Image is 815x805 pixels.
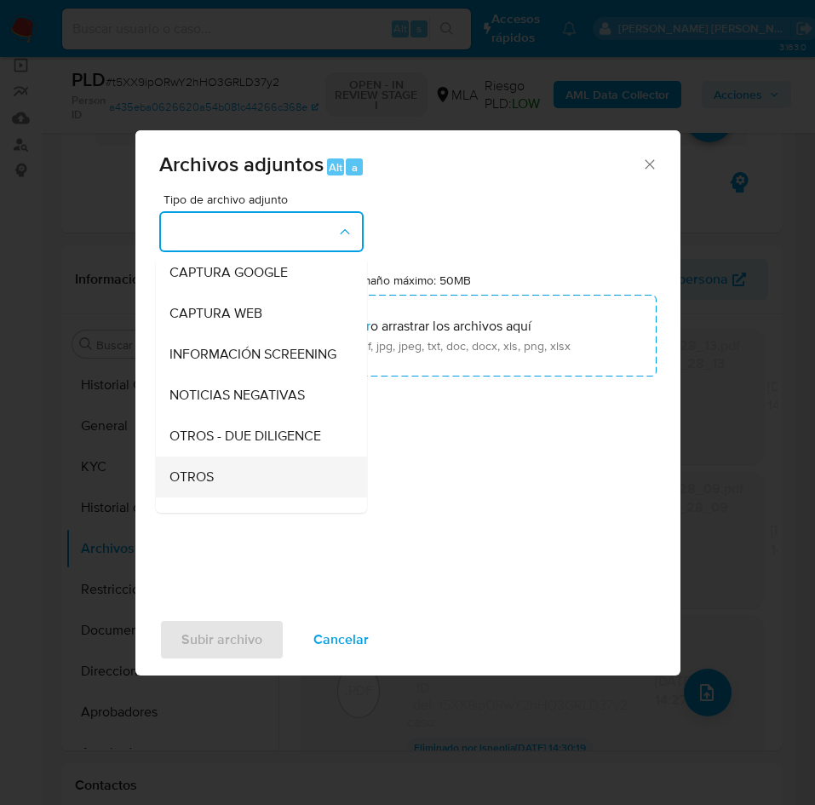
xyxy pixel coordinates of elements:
[164,193,368,205] span: Tipo de archivo adjunto
[352,159,358,175] span: a
[313,621,369,658] span: Cancelar
[169,469,214,486] span: OTROS
[169,264,288,281] span: CAPTURA GOOGLE
[169,387,305,404] span: NOTICIAS NEGATIVAS
[291,619,391,660] button: Cancelar
[169,305,262,322] span: CAPTURA WEB
[159,149,324,179] span: Archivos adjuntos
[329,159,342,175] span: Alt
[169,346,336,363] span: INFORMACIÓN SCREENING
[641,156,657,171] button: Cerrar
[169,428,321,445] span: OTROS - DUE DILIGENCE
[169,509,245,526] span: DDJJ de IVA
[349,273,471,288] label: Tamaño máximo: 50MB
